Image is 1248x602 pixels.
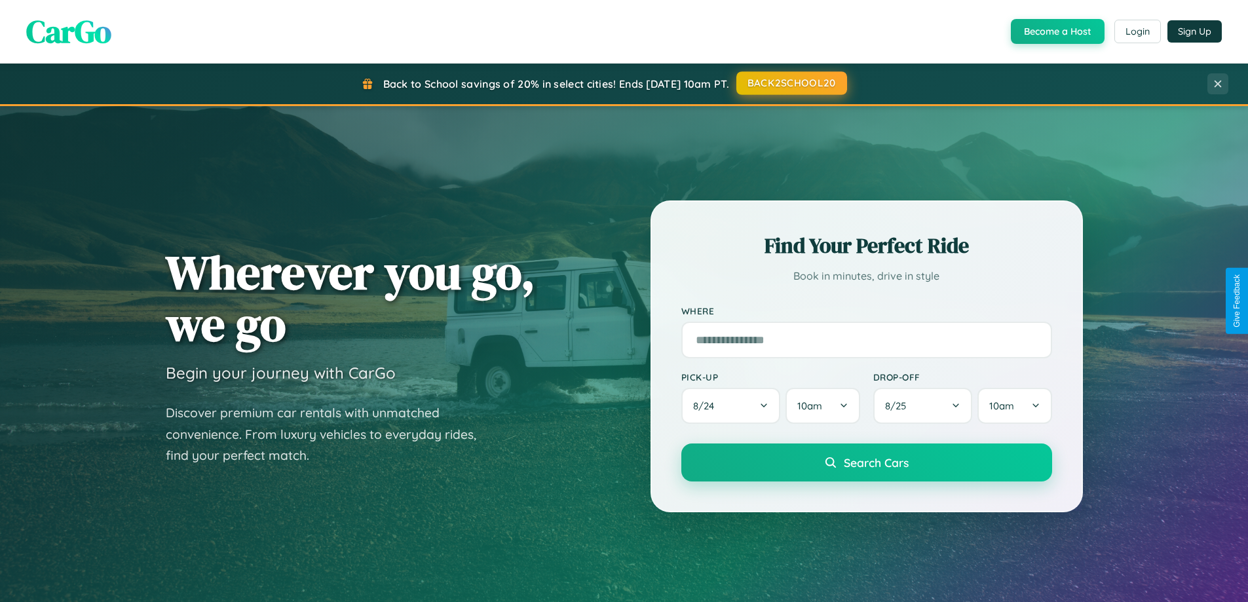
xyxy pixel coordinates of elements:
p: Discover premium car rentals with unmatched convenience. From luxury vehicles to everyday rides, ... [166,402,493,466]
p: Book in minutes, drive in style [681,267,1052,286]
span: 10am [989,400,1014,412]
button: 8/24 [681,388,781,424]
button: BACK2SCHOOL20 [736,71,847,95]
button: Login [1114,20,1161,43]
div: Give Feedback [1232,274,1241,328]
h1: Wherever you go, we go [166,246,535,350]
button: Become a Host [1011,19,1105,44]
span: Search Cars [844,455,909,470]
button: 10am [977,388,1051,424]
h3: Begin your journey with CarGo [166,363,396,383]
h2: Find Your Perfect Ride [681,231,1052,260]
span: 10am [797,400,822,412]
button: 10am [785,388,860,424]
label: Drop-off [873,371,1052,383]
span: Back to School savings of 20% in select cities! Ends [DATE] 10am PT. [383,77,729,90]
span: CarGo [26,10,111,53]
button: Search Cars [681,443,1052,481]
label: Pick-up [681,371,860,383]
span: 8 / 25 [885,400,913,412]
span: 8 / 24 [693,400,721,412]
button: 8/25 [873,388,973,424]
button: Sign Up [1167,20,1222,43]
label: Where [681,305,1052,316]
